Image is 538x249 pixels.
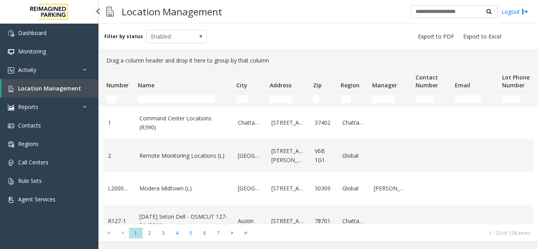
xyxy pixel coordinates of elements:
[106,81,129,89] span: Number
[18,196,56,203] span: Agent Services
[463,33,501,41] span: Export to Excel
[342,151,364,160] a: Global
[8,197,14,203] img: 'icon'
[342,184,364,193] a: Global
[138,81,154,89] span: Name
[342,118,364,127] a: Chattanooga
[8,67,14,74] img: 'icon'
[238,217,262,225] a: Austin
[18,140,39,148] span: Regions
[129,228,143,238] span: Page 1
[18,103,38,111] span: Reports
[369,92,412,106] td: Manager Filter
[2,79,98,98] a: Location Management
[313,95,319,103] input: Zip Filter
[8,178,14,184] img: 'icon'
[502,74,530,89] span: Lot Phone Number
[227,230,237,236] span: Go to the next page
[341,95,351,103] input: Region Filter
[236,95,249,103] input: City Filter
[8,160,14,166] img: 'icon'
[156,228,170,238] span: Page 3
[238,118,262,127] a: Chattanooga
[416,95,434,103] input: Contact Number Filter
[98,68,538,224] div: Data table
[418,33,454,41] span: Export to PDF
[271,217,305,225] a: [STREET_ADDRESS]
[341,81,360,89] span: Region
[374,184,408,193] a: [PERSON_NAME]
[315,147,333,164] a: V6B 1G1
[108,151,130,160] a: 2
[271,118,305,127] a: [STREET_ADDRESS]
[8,141,14,148] img: 'icon'
[108,118,130,127] a: 1
[184,228,198,238] span: Page 5
[139,114,228,132] a: Command Center Locations (R390)
[270,95,292,103] input: Address Filter
[18,85,81,92] span: Location Management
[198,228,211,238] span: Page 6
[313,81,322,89] span: Zip
[452,92,499,106] td: Email Filter
[372,95,394,103] input: Manager Filter
[522,7,528,16] img: logout
[139,184,228,193] a: Modera Midtown (L)
[267,92,310,106] td: Address Filter
[236,81,247,89] span: City
[455,81,470,89] span: Email
[18,29,46,37] span: Dashboard
[8,104,14,111] img: 'icon'
[372,81,397,89] span: Manager
[18,48,46,55] span: Monitoring
[138,95,215,103] input: Name Filter
[415,31,457,42] button: Export to PDF
[139,151,228,160] a: Remote Monitoring Locations (L)
[8,86,14,92] img: 'icon'
[108,184,130,193] a: L20000500
[315,217,333,225] a: 78701
[233,92,267,106] td: City Filter
[106,2,114,21] img: pageIcon
[18,159,48,166] span: Call Centers
[225,227,239,238] span: Go to the next page
[455,95,481,103] input: Email Filter
[18,177,42,184] span: Rule Sets
[271,184,305,193] a: [STREET_ADDRESS]
[258,230,530,236] kendo-pager-info: 1 - 20 of 128 items
[170,228,184,238] span: Page 4
[460,31,505,42] button: Export to Excel
[412,92,452,106] td: Contact Number Filter
[103,92,135,106] td: Number Filter
[315,118,333,127] a: 37402
[8,49,14,55] img: 'icon'
[135,92,233,106] td: Name Filter
[239,227,253,238] span: Go to the last page
[502,95,520,103] input: Lot Phone Number Filter
[18,122,41,129] span: Contacts
[342,217,364,225] a: Chattanooga
[18,66,36,74] span: Activity
[8,30,14,37] img: 'icon'
[416,74,438,89] span: Contact Number
[211,228,225,238] span: Page 7
[310,92,338,106] td: Zip Filter
[103,53,533,68] div: Drag a column header and drop it here to group by that column
[118,2,226,21] h3: Location Management
[139,212,228,230] a: [DATE] Seton Dell - DSMCUT 127-51 (R390)
[270,81,291,89] span: Address
[271,147,305,164] a: [STREET_ADDRESS][PERSON_NAME]
[143,228,156,238] span: Page 2
[104,33,143,40] label: Filter by status
[147,30,195,43] span: Enabled
[238,184,262,193] a: [GEOGRAPHIC_DATA]
[315,184,333,193] a: 30309
[238,151,262,160] a: [GEOGRAPHIC_DATA]
[338,92,369,106] td: Region Filter
[106,95,117,103] input: Number Filter
[241,230,251,236] span: Go to the last page
[108,217,130,225] a: R127-1
[501,7,528,16] a: Logout
[8,123,14,129] img: 'icon'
